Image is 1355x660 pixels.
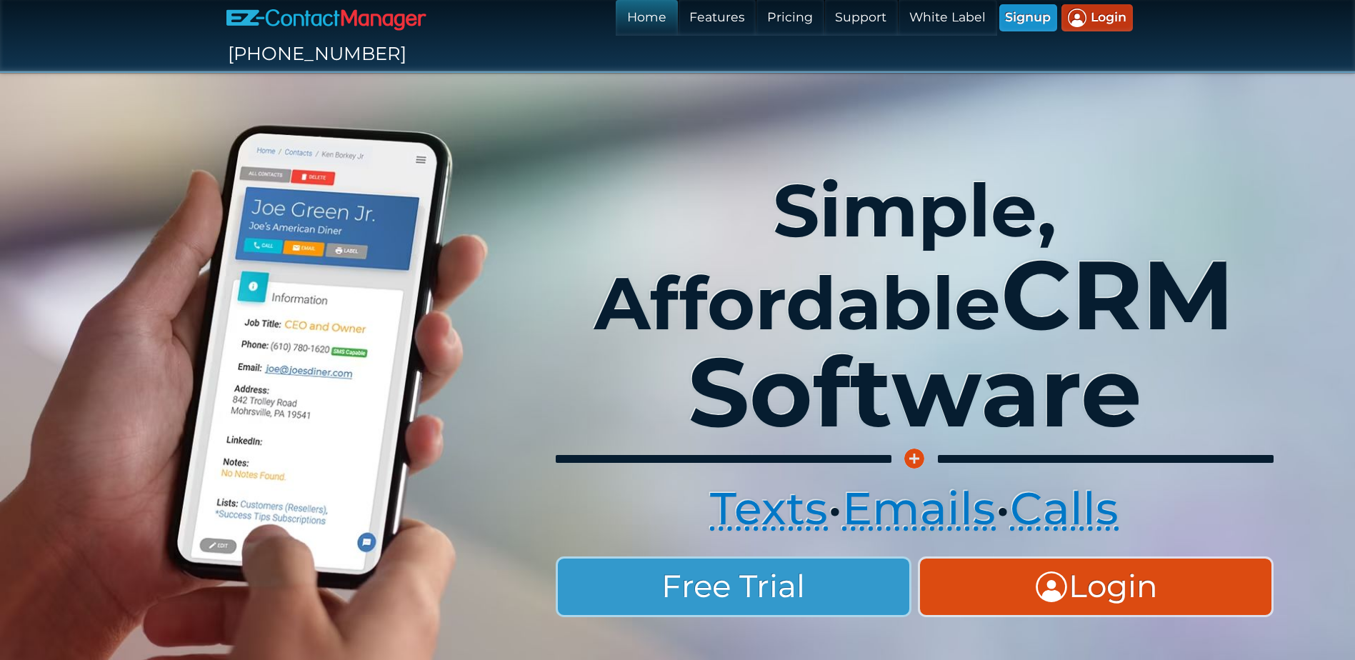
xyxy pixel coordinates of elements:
[999,4,1057,31] a: Signup
[710,484,828,534] a: Texts
[688,242,1235,448] big: CRM Software
[1061,4,1132,31] a: Login
[556,556,911,617] a: Free Trial
[226,8,426,31] img: EZ-ContactManager
[542,176,1287,442] h1: Simple, Affordable
[228,44,406,64] span: [PHONE_NUMBER]
[842,484,996,534] a: Emails
[918,556,1274,617] a: Login
[542,476,1287,543] div: • •
[1010,484,1119,534] a: Calls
